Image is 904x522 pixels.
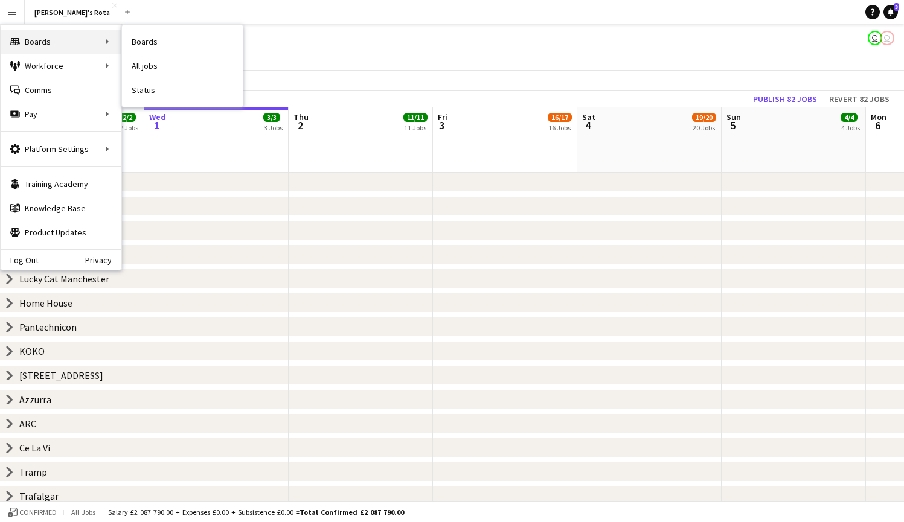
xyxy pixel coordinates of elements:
[582,112,595,123] span: Sat
[869,118,886,132] span: 6
[300,508,404,517] span: Total Confirmed £2 087 790.00
[19,321,77,333] div: Pantechnicon
[894,3,899,11] span: 3
[693,123,716,132] div: 20 Jobs
[122,78,243,102] a: Status
[548,123,571,132] div: 16 Jobs
[19,393,51,406] div: Azzurra
[871,112,886,123] span: Mon
[692,113,716,122] span: 19/20
[725,118,741,132] span: 5
[841,113,858,122] span: 4/4
[19,466,47,478] div: Tramp
[438,112,447,123] span: Fri
[19,508,57,517] span: Confirmed
[19,345,45,357] div: KOKO
[120,123,138,132] div: 2 Jobs
[1,102,121,126] div: Pay
[19,418,36,430] div: ARC
[19,442,50,454] div: Ce La Vi
[1,172,121,196] a: Training Academy
[1,196,121,220] a: Knowledge Base
[263,113,280,122] span: 3/3
[293,112,309,123] span: Thu
[147,118,166,132] span: 1
[841,123,860,132] div: 4 Jobs
[108,508,404,517] div: Salary £2 087 790.00 + Expenses £0.00 + Subsistence £0.00 =
[19,297,72,309] div: Home House
[403,113,428,122] span: 11/11
[6,506,59,519] button: Confirmed
[880,31,894,45] app-user-avatar: Katie Farrow
[264,123,283,132] div: 3 Jobs
[69,508,98,517] span: All jobs
[1,78,121,102] a: Comms
[726,112,741,123] span: Sun
[868,31,882,45] app-user-avatar: Katie Farrow
[1,255,39,265] a: Log Out
[1,30,121,54] div: Boards
[19,273,109,285] div: Lucky Cat Manchester
[1,137,121,161] div: Platform Settings
[1,54,121,78] div: Workforce
[548,113,572,122] span: 16/17
[19,369,103,381] div: [STREET_ADDRESS]
[149,112,166,123] span: Wed
[404,123,427,132] div: 11 Jobs
[122,30,243,54] a: Boards
[292,118,309,132] span: 2
[25,1,120,24] button: [PERSON_NAME]'s Rota
[436,118,447,132] span: 3
[1,220,121,244] a: Product Updates
[748,91,822,107] button: Publish 82 jobs
[824,91,894,107] button: Revert 82 jobs
[19,490,59,502] div: Trafalgar
[580,118,595,132] span: 4
[122,54,243,78] a: All jobs
[85,255,121,265] a: Privacy
[119,113,136,122] span: 2/2
[883,5,898,19] a: 3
